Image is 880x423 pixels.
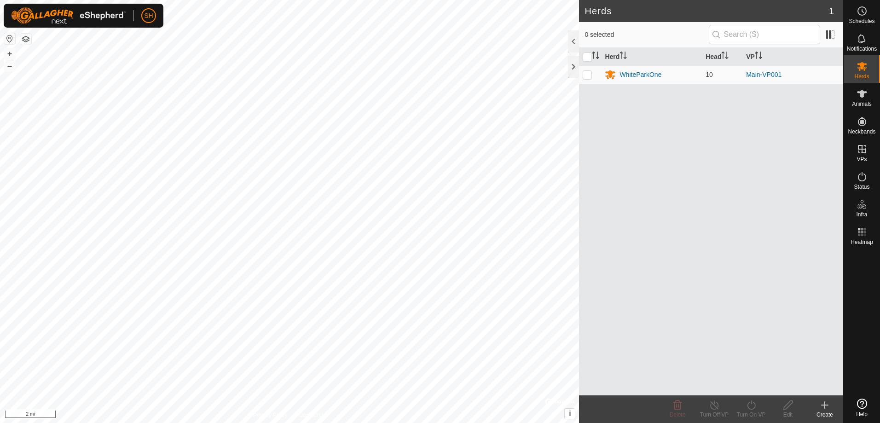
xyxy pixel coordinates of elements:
span: Neckbands [848,129,875,134]
span: Schedules [849,18,874,24]
span: Status [854,184,869,190]
div: Turn On VP [733,411,770,419]
input: Search (S) [709,25,820,44]
span: Herds [854,74,869,79]
span: 10 [706,71,713,78]
div: Create [806,411,843,419]
span: Delete [670,411,686,418]
span: Help [856,411,868,417]
span: Animals [852,101,872,107]
button: i [565,409,575,419]
span: 0 selected [585,30,708,40]
div: Turn Off VP [696,411,733,419]
div: Edit [770,411,806,419]
p-sorticon: Activate to sort [592,53,599,60]
img: Gallagher Logo [11,7,126,24]
th: Head [702,48,742,66]
button: Reset Map [4,33,15,44]
p-sorticon: Activate to sort [619,53,627,60]
a: Contact Us [299,411,326,419]
span: SH [144,11,153,21]
h2: Herds [585,6,828,17]
a: Privacy Policy [253,411,288,419]
span: VPs [857,156,867,162]
p-sorticon: Activate to sort [755,53,762,60]
button: Map Layers [20,34,31,45]
a: Main-VP001 [746,71,782,78]
span: Heatmap [851,239,873,245]
th: VP [742,48,843,66]
a: Help [844,395,880,421]
th: Herd [601,48,702,66]
span: 1 [829,4,834,18]
span: Infra [856,212,867,217]
span: Notifications [847,46,877,52]
button: + [4,48,15,59]
div: WhiteParkOne [619,70,661,80]
span: i [569,410,571,417]
p-sorticon: Activate to sort [721,53,729,60]
button: – [4,60,15,71]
